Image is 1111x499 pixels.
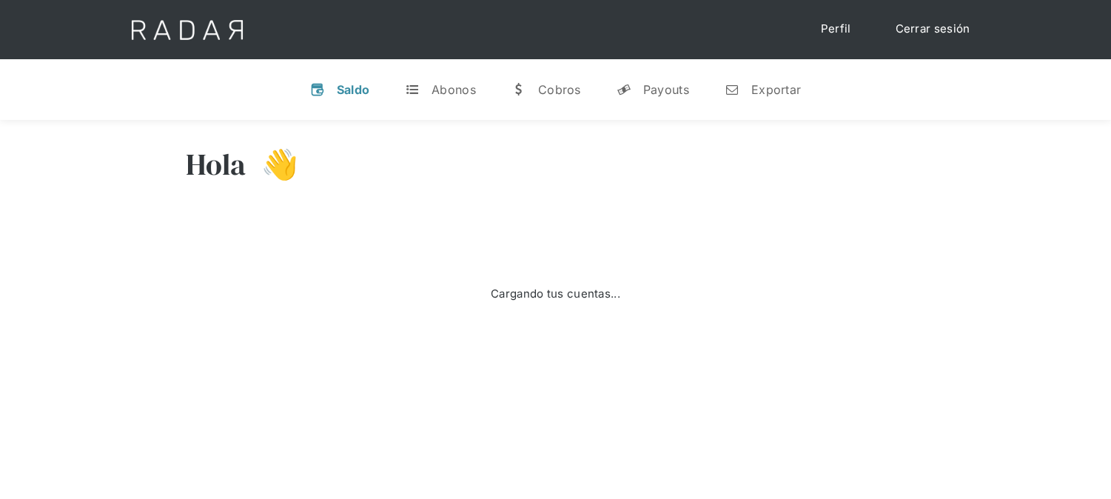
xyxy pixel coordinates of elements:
[751,82,801,97] div: Exportar
[186,146,246,183] h3: Hola
[432,82,476,97] div: Abonos
[617,82,631,97] div: y
[246,146,298,183] h3: 👋
[806,15,866,44] a: Perfil
[310,82,325,97] div: v
[491,286,620,303] div: Cargando tus cuentas...
[538,82,581,97] div: Cobros
[643,82,689,97] div: Payouts
[881,15,985,44] a: Cerrar sesión
[337,82,370,97] div: Saldo
[725,82,739,97] div: n
[405,82,420,97] div: t
[511,82,526,97] div: w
